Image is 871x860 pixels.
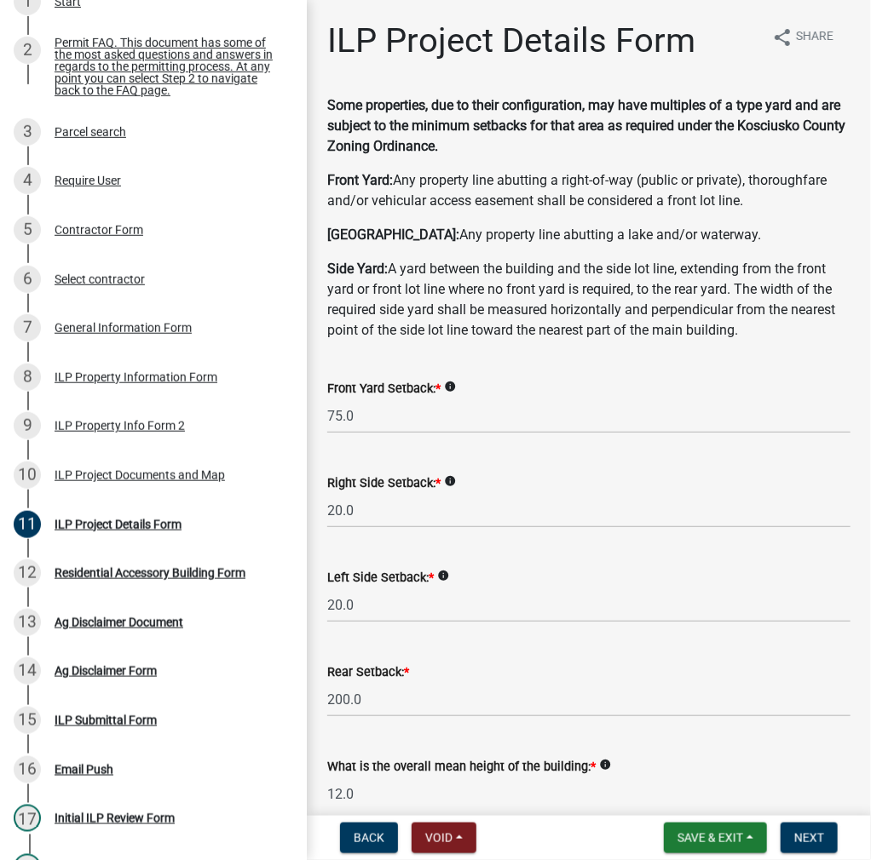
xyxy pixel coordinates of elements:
[55,812,175,824] div: Initial ILP Review Form
[772,27,793,48] i: share
[14,167,41,194] div: 4
[327,761,596,773] label: What is the overall mean height of the building:
[55,37,280,96] div: Permit FAQ. This document has some of the most asked questions and answers in regards to the perm...
[55,420,185,432] div: ILP Property Info Form 2
[796,27,834,48] span: Share
[327,170,851,211] p: Any property line abutting a right-of-way (public or private), thoroughfare and/or vehicular acce...
[55,567,245,579] div: Residential Accessory Building Form
[327,383,441,395] label: Front Yard Setback:
[14,657,41,685] div: 14
[340,823,398,853] button: Back
[14,805,41,832] div: 17
[55,616,183,628] div: Ag Disclaimer Document
[14,462,41,489] div: 10
[14,314,41,341] div: 7
[437,570,449,582] i: info
[55,273,145,285] div: Select contractor
[794,831,824,845] span: Next
[327,20,695,61] h1: ILP Project Details Form
[327,259,851,341] p: A yard between the building and the side lot line, extending from the front yard or front lot lin...
[14,118,41,146] div: 3
[354,831,384,845] span: Back
[678,831,743,845] span: Save & Exit
[327,225,851,245] p: Any property line abutting a lake and/or waterway.
[599,759,611,771] i: info
[444,475,456,487] i: info
[55,714,157,726] div: ILP Submittal Form
[781,823,838,853] button: Next
[412,823,476,853] button: Void
[14,756,41,783] div: 16
[14,364,41,391] div: 8
[55,519,182,530] div: ILP Project Details Form
[14,216,41,244] div: 5
[327,261,388,277] strong: Side Yard:
[14,559,41,587] div: 12
[327,172,393,188] strong: Front Yard:
[327,97,845,154] strong: Some properties, due to their configuration, may have multiples of a type yard and are subject to...
[14,511,41,538] div: 11
[327,478,441,490] label: Right Side Setback:
[425,831,453,845] span: Void
[14,266,41,293] div: 6
[327,226,459,243] strong: [GEOGRAPHIC_DATA]:
[327,667,409,679] label: Rear Setback:
[55,224,143,236] div: Contractor Form
[55,175,121,186] div: Require User
[55,764,113,776] div: Email Push
[759,20,847,54] button: shareShare
[55,371,217,383] div: ILP Property Information Form
[14,707,41,734] div: 15
[55,322,192,334] div: General Information Form
[55,469,225,481] div: ILP Project Documents and Map
[14,609,41,636] div: 13
[14,412,41,439] div: 9
[55,665,157,677] div: Ag Disclaimer Form
[664,823,767,853] button: Save & Exit
[55,126,126,138] div: Parcel search
[327,572,434,584] label: Left Side Setback:
[444,381,456,393] i: info
[14,37,41,64] div: 2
